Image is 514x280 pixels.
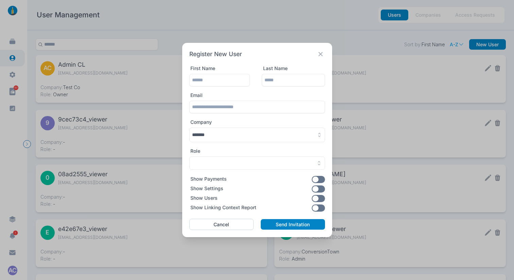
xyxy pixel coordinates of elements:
[263,65,288,71] label: Last Name
[189,50,242,59] h2: Register New User
[190,65,215,71] label: First Name
[190,204,256,212] label: Show Linking Context Report
[190,195,218,202] label: Show Users
[190,92,203,98] label: Email
[190,176,227,183] label: Show Payments
[190,119,325,125] label: Company
[261,219,325,230] button: Send Invitation
[190,148,200,154] label: Role
[189,219,254,230] button: Cancel
[190,185,223,193] label: Show Settings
